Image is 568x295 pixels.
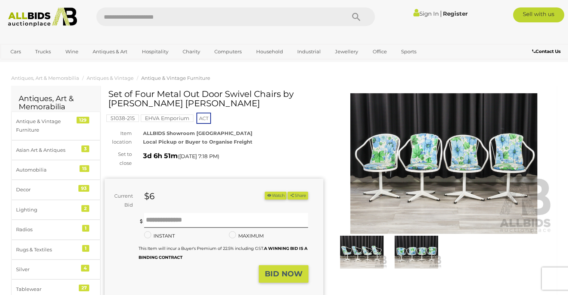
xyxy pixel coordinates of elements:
[532,48,561,54] b: Contact Us
[16,245,78,254] div: Rugs & Textiles
[196,113,211,124] span: ACT
[265,192,286,200] button: Watch
[79,285,89,291] div: 27
[338,7,375,26] button: Search
[259,265,308,283] button: BID NOW
[144,191,155,201] strong: $6
[16,146,78,154] div: Asian Art & Antiques
[139,246,307,260] b: A WINNING BID IS A BINDING CONTRACT
[77,117,89,123] div: 129
[81,145,89,152] div: 3
[335,93,553,234] img: Set of Four Metal Out Door Swivel Chairs by Woods Williams
[143,152,178,160] strong: 3d 6h 51m
[292,45,326,58] a: Industrial
[106,115,139,121] a: 51038-215
[137,45,173,58] a: Hospitality
[251,45,288,58] a: Household
[368,45,392,58] a: Office
[178,45,205,58] a: Charity
[391,236,442,269] img: Set of Four Metal Out Door Swivel Chairs by Woods Williams
[6,45,26,58] a: Cars
[143,139,252,145] strong: Local Pickup or Buyer to Organise Freight
[229,232,264,240] label: MAXIMUM
[265,192,286,200] li: Watch this item
[99,150,137,167] div: Set to close
[82,225,89,232] div: 1
[106,114,139,122] mark: 51038-215
[513,7,564,22] a: Sell with us
[413,10,439,17] a: Sign In
[141,115,193,121] a: EHVA Emporium
[99,129,137,147] div: Item location
[11,180,100,200] a: Decor 93
[139,246,307,260] small: This Item will incur a Buyer's Premium of 22.5% including GST.
[6,58,68,70] a: [GEOGRAPHIC_DATA]
[11,220,100,239] a: Radios 1
[16,185,78,194] div: Decor
[108,90,322,109] h1: Set of Four Metal Out Door Swivel Chairs by [PERSON_NAME] [PERSON_NAME]
[209,45,246,58] a: Computers
[105,192,139,209] div: Current Bid
[16,265,78,274] div: Silver
[440,9,442,18] span: |
[82,245,89,252] div: 1
[60,45,83,58] a: Wine
[16,225,78,234] div: Radios
[30,45,56,58] a: Trucks
[11,260,100,279] a: Silver 4
[141,75,210,81] a: Antique & Vintage Furniture
[11,240,100,260] a: Rugs & Textiles 1
[265,269,302,278] strong: BID NOW
[143,130,252,136] strong: ALLBIDS Showroom [GEOGRAPHIC_DATA]
[11,160,100,180] a: Automobilia 15
[16,117,78,135] div: Antique & Vintage Furniture
[336,236,387,269] img: Set of Four Metal Out Door Swivel Chairs by Woods Williams
[4,7,81,27] img: Allbids.com.au
[19,94,93,111] h2: Antiques, Art & Memorabilia
[16,166,78,174] div: Automobilia
[78,185,89,192] div: 93
[11,140,100,160] a: Asian Art & Antiques 3
[330,45,363,58] a: Jewellery
[179,153,218,160] span: [DATE] 7:18 PM
[81,205,89,212] div: 2
[11,112,100,140] a: Antique & Vintage Furniture 129
[81,265,89,272] div: 4
[88,45,132,58] a: Antiques & Art
[144,232,175,240] label: INSTANT
[16,285,78,294] div: Tablewear
[87,75,134,81] a: Antiques & Vintage
[443,10,468,17] a: Register
[141,114,193,122] mark: EHVA Emporium
[11,75,79,81] a: Antiques, Art & Memorabilia
[396,45,421,58] a: Sports
[288,192,308,200] button: Share
[16,205,78,214] div: Lighting
[532,47,562,56] a: Contact Us
[80,165,89,172] div: 15
[11,200,100,220] a: Lighting 2
[178,153,219,159] span: ( )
